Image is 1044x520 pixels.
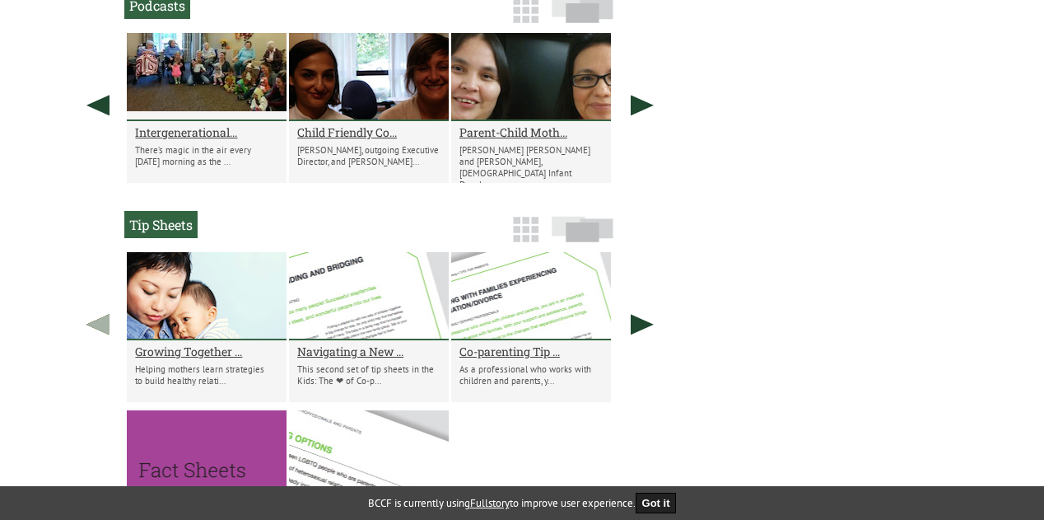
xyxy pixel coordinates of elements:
a: Growing Together ... [135,344,278,359]
li: Intergenerational Parent-Child Mother Goose Program [127,33,287,183]
a: Navigating a New ... [297,344,440,359]
p: As a professional who works with children and parents, y... [459,363,603,386]
li: Growing Together Parent Handouts [127,252,287,402]
a: Grid View [508,5,543,31]
button: Got it [636,493,677,513]
img: grid-icon.png [513,217,538,242]
li: Co-parenting Tip Sheets [451,252,611,402]
li: Child Friendly Communities [289,33,449,183]
h2: Tip Sheets [124,211,198,238]
li: Parent-Child Mother Goose in the Aboriginal Community [451,33,611,183]
img: slide-icon.png [552,216,613,242]
a: Grid View [508,224,543,251]
a: Co-parenting Tip ... [459,344,603,359]
a: Fullstory [470,496,510,510]
p: There’s magic in the air every [DATE] morning as the ... [135,144,278,167]
a: Intergenerational... [135,124,278,140]
a: Slide View [547,5,618,31]
li: Navigating a New Step Family Relationship: Tip sheets for parents [289,252,449,402]
p: Helping mothers learn strategies to build healthy relati... [135,363,278,386]
a: Child Friendly Co... [297,124,440,140]
a: Slide View [547,224,618,251]
p: [PERSON_NAME], outgoing Executive Director, and [PERSON_NAME]... [297,144,440,167]
p: This second set of tip sheets in the Kids: The ❤ of Co-p... [297,363,440,386]
a: Parent-Child Moth... [459,124,603,140]
p: [PERSON_NAME] [PERSON_NAME] and [PERSON_NAME], [DEMOGRAPHIC_DATA] Infant Developmen... [459,144,603,190]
